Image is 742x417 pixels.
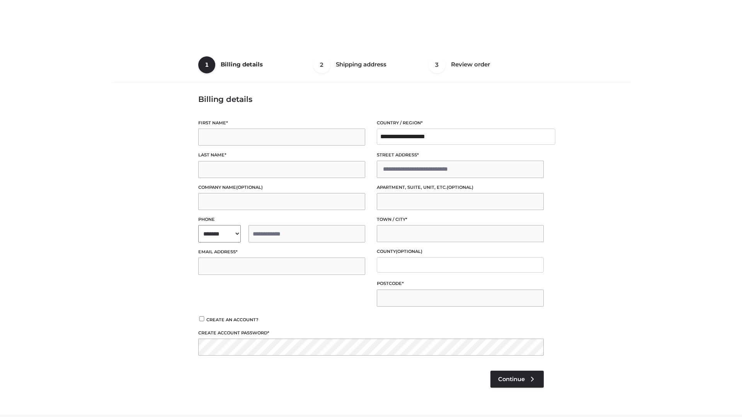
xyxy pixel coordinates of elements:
label: Postcode [377,280,544,287]
label: Phone [198,216,365,223]
span: 2 [313,56,330,73]
label: County [377,248,544,255]
label: Town / City [377,216,544,223]
label: Create account password [198,329,544,337]
label: Street address [377,151,544,159]
a: Continue [490,371,544,388]
span: Create an account? [206,317,259,322]
span: (optional) [447,185,473,190]
span: (optional) [396,249,422,254]
label: Country / Region [377,119,544,127]
span: 3 [429,56,446,73]
input: Create an account? [198,316,205,321]
h3: Billing details [198,95,544,104]
label: Company name [198,184,365,191]
label: First name [198,119,365,127]
label: Apartment, suite, unit, etc. [377,184,544,191]
span: 1 [198,56,215,73]
span: Continue [498,376,525,383]
span: Review order [451,61,490,68]
span: Shipping address [336,61,386,68]
label: Email address [198,248,365,256]
label: Last name [198,151,365,159]
span: Billing details [221,61,263,68]
span: (optional) [236,185,263,190]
